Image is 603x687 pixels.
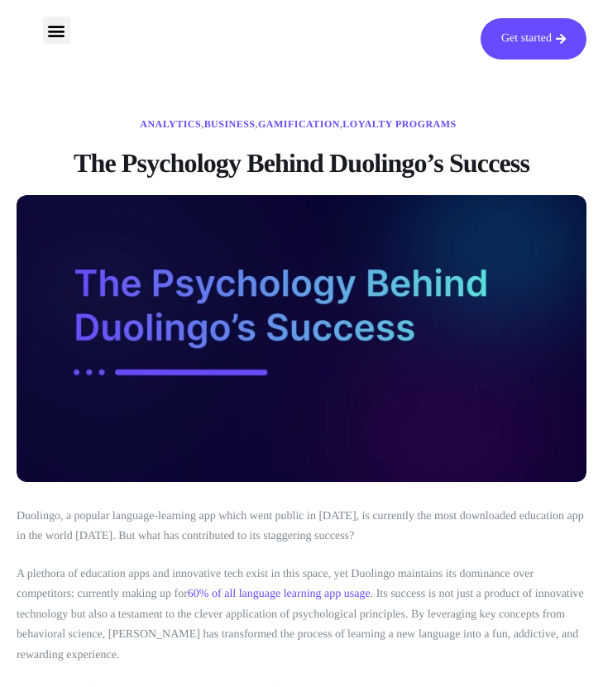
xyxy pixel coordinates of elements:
[342,118,456,130] a: Loyalty Programs
[140,118,201,130] a: Analytics
[501,33,552,45] span: Get started
[17,147,586,179] h1: The Psychology Behind Duolingo’s Success
[481,18,586,60] a: Get started
[17,507,586,547] p: Duolingo, a popular language-learning app which went public in [DATE], is currently the most down...
[17,565,586,666] p: A plethora of education apps and innovative tech exist in this space, yet Duolingo maintains its ...
[188,588,371,600] a: 60% of all language learning app usage
[258,118,340,130] a: Gamification
[140,118,456,131] span: , , ,
[43,17,70,44] div: Menu Toggle
[17,195,586,481] img: Thumbnail Image - The Psychology Behind Duolingo's Success
[204,118,256,130] a: Business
